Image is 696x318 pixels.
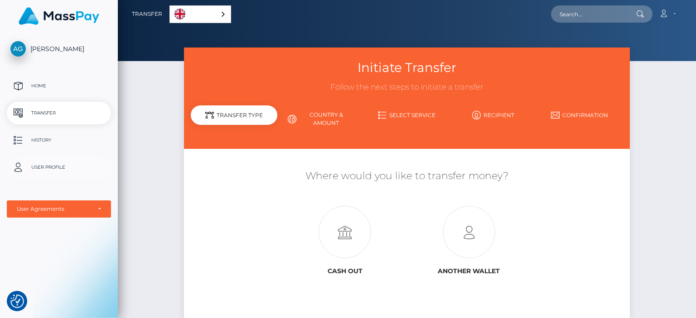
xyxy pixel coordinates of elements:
div: Language [169,5,231,23]
p: Home [10,79,107,93]
span: [PERSON_NAME] [7,45,111,53]
div: User Agreements [17,205,91,213]
img: Revisit consent button [10,294,24,308]
a: Select Service [364,107,450,123]
button: Consent Preferences [10,294,24,308]
aside: Language selected: English [169,5,231,23]
input: Search... [551,5,636,23]
a: Transfer [7,102,111,124]
a: English [170,6,231,23]
button: User Agreements [7,200,111,218]
div: Transfer Type [191,105,277,125]
p: User Profile [10,161,107,174]
a: Recipient [450,107,536,123]
p: Transfer [10,106,107,120]
h3: Follow the next steps to initiate a transfer [191,82,623,93]
h5: Where would you like to transfer money? [191,169,623,183]
a: Home [7,75,111,97]
h3: Initiate Transfer [191,59,623,76]
p: History [10,133,107,147]
a: Confirmation [536,107,623,123]
h6: Cash out [290,267,400,275]
a: Country & Amount [277,107,364,131]
a: Transfer [132,5,162,24]
h6: Another wallet [414,267,524,275]
img: MassPay [19,7,99,25]
a: History [7,129,111,152]
a: User Profile [7,156,111,179]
